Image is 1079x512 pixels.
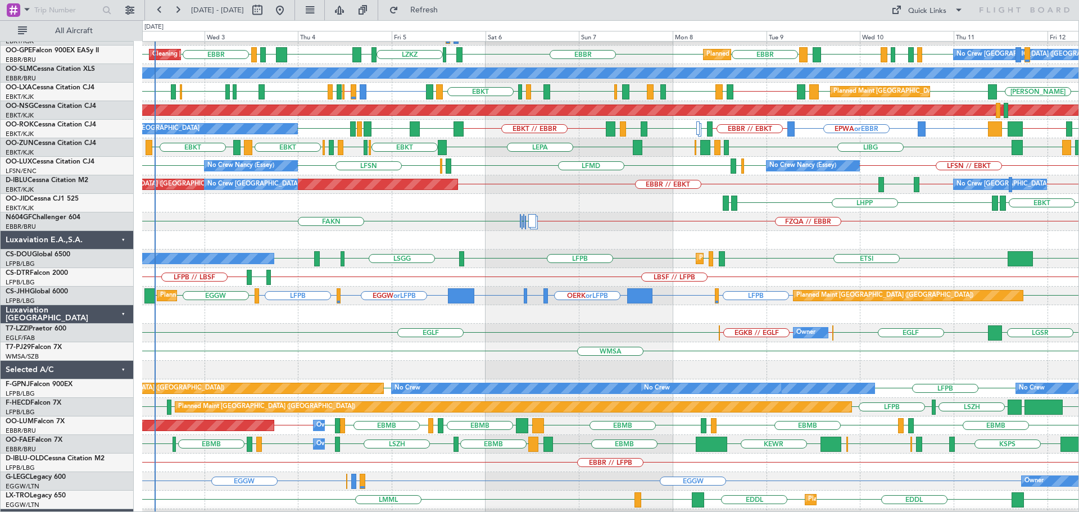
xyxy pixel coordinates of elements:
[6,400,61,406] a: F-HECDFalcon 7X
[673,31,767,41] div: Mon 8
[644,380,670,397] div: No Crew
[6,334,35,342] a: EGLF/FAB
[6,492,30,499] span: LX-TRO
[6,400,30,406] span: F-HECD
[6,37,34,46] a: EBKT/KJK
[6,158,32,165] span: OO-LUX
[160,287,337,304] div: Planned Maint [GEOGRAPHIC_DATA] ([GEOGRAPHIC_DATA])
[796,287,973,304] div: Planned Maint [GEOGRAPHIC_DATA] ([GEOGRAPHIC_DATA])
[6,158,94,165] a: OO-LUXCessna Citation CJ4
[908,6,946,17] div: Quick Links
[59,176,254,193] div: AOG Maint [GEOGRAPHIC_DATA] ([GEOGRAPHIC_DATA] National)
[316,436,393,452] div: Owner Melsbroek Air Base
[706,46,910,63] div: Planned Maint [GEOGRAPHIC_DATA] ([GEOGRAPHIC_DATA] National)
[6,121,34,128] span: OO-ROK
[34,2,99,19] input: Trip Number
[6,389,35,398] a: LFPB/LBG
[6,474,30,481] span: G-LEGC
[6,130,34,138] a: EBKT/KJK
[6,344,31,351] span: T7-PJ29
[144,22,164,32] div: [DATE]
[1024,473,1044,490] div: Owner
[6,501,39,509] a: EGGW/LTN
[207,157,274,174] div: No Crew Nancy (Essey)
[6,482,39,491] a: EGGW/LTN
[29,27,119,35] span: All Aircraft
[6,418,34,425] span: OO-LUM
[767,31,860,41] div: Tue 9
[579,31,673,41] div: Sun 7
[298,31,392,41] div: Thu 4
[178,398,355,415] div: Planned Maint [GEOGRAPHIC_DATA] ([GEOGRAPHIC_DATA])
[6,325,29,332] span: T7-LZZI
[6,47,32,54] span: OO-GPE
[6,47,99,54] a: OO-GPEFalcon 900EX EASy II
[6,74,36,83] a: EBBR/BRU
[392,31,486,41] div: Fri 5
[6,177,28,184] span: D-IBLU
[191,5,244,15] span: [DATE] - [DATE]
[699,250,876,267] div: Planned Maint [GEOGRAPHIC_DATA] ([GEOGRAPHIC_DATA])
[6,103,96,110] a: OO-NSGCessna Citation CJ4
[205,31,298,41] div: Wed 3
[6,84,94,91] a: OO-LXACessna Citation CJ4
[6,297,35,305] a: LFPB/LBG
[6,56,36,64] a: EBBR/BRU
[207,176,396,193] div: No Crew [GEOGRAPHIC_DATA] ([GEOGRAPHIC_DATA] National)
[6,103,34,110] span: OO-NSG
[6,84,32,91] span: OO-LXA
[401,6,448,14] span: Refresh
[6,223,36,231] a: EBBR/BRU
[6,167,37,175] a: LFSN/ENC
[6,251,32,258] span: CS-DOU
[6,427,36,435] a: EBBR/BRU
[6,185,34,194] a: EBKT/KJK
[6,270,30,277] span: CS-DTR
[6,352,39,361] a: WMSA/SZB
[1019,380,1045,397] div: No Crew
[6,455,44,462] span: D-IBLU-OLD
[6,251,70,258] a: CS-DOUGlobal 6500
[6,177,88,184] a: D-IBLUCessna Citation M2
[152,46,340,63] div: Cleaning [GEOGRAPHIC_DATA] ([GEOGRAPHIC_DATA] National)
[6,204,34,212] a: EBKT/KJK
[395,380,420,397] div: No Crew
[6,474,66,481] a: G-LEGCLegacy 600
[6,121,96,128] a: OO-ROKCessna Citation CJ4
[6,381,30,388] span: F-GPNJ
[384,1,451,19] button: Refresh
[6,408,35,416] a: LFPB/LBG
[769,157,836,174] div: No Crew Nancy (Essey)
[6,288,68,295] a: CS-JHHGlobal 6000
[6,464,35,472] a: LFPB/LBG
[6,437,62,443] a: OO-FAEFalcon 7X
[6,66,95,73] a: OO-SLMCessna Citation XLS
[796,324,815,341] div: Owner
[6,445,36,454] a: EBBR/BRU
[6,270,68,277] a: CS-DTRFalcon 2000
[6,492,66,499] a: LX-TROLegacy 650
[316,417,393,434] div: Owner Melsbroek Air Base
[6,288,30,295] span: CS-JHH
[6,418,65,425] a: OO-LUMFalcon 7X
[860,31,954,41] div: Wed 10
[6,325,66,332] a: T7-LZZIPraetor 600
[6,455,105,462] a: D-IBLU-OLDCessna Citation M2
[6,140,34,147] span: OO-ZUN
[6,260,35,268] a: LFPB/LBG
[12,22,122,40] button: All Aircraft
[6,278,35,287] a: LFPB/LBG
[6,148,34,157] a: EBKT/KJK
[6,93,34,101] a: EBKT/KJK
[6,214,80,221] a: N604GFChallenger 604
[886,1,969,19] button: Quick Links
[6,214,32,221] span: N604GF
[954,31,1048,41] div: Thu 11
[6,111,34,120] a: EBKT/KJK
[6,196,79,202] a: OO-JIDCessna CJ1 525
[6,66,33,73] span: OO-SLM
[486,31,579,41] div: Sat 6
[6,344,62,351] a: T7-PJ29Falcon 7X
[833,83,1037,100] div: Planned Maint [GEOGRAPHIC_DATA] ([GEOGRAPHIC_DATA] National)
[808,491,882,508] div: Planned Maint Dusseldorf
